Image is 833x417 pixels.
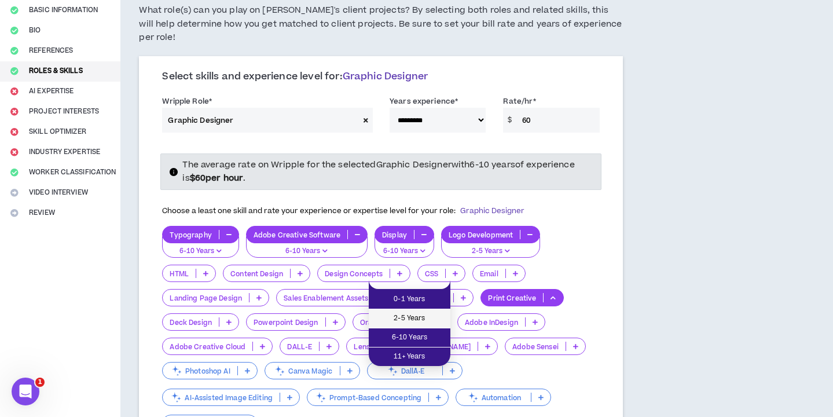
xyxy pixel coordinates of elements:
p: Typography [163,231,218,239]
p: Prompt-Based Concepting [307,393,428,402]
p: 6-10 Years [254,246,360,257]
span: Graphic Designer [460,206,524,216]
p: Oracle Documaker [353,318,430,327]
p: Lensa [347,342,381,351]
button: 6-10 Years [162,236,238,258]
p: DALL-E [280,342,319,351]
p: Adobe Sensei [505,342,566,351]
p: AI-Assisted Image Editing [163,393,280,402]
p: 6-10 Years [170,246,231,257]
p: Landing Page Design [163,294,249,302]
label: Years experience [390,92,458,111]
label: Rate/hr [503,92,536,111]
p: Email [473,269,505,278]
span: 0-1 Years [376,293,443,306]
label: Wripple Role [162,92,212,111]
p: Deck Design [163,318,219,327]
span: $ [503,108,516,133]
p: Photoshop AI [163,367,237,375]
p: Adobe Creative Software [247,231,347,239]
p: Automation [456,393,531,402]
p: HTML [163,269,196,278]
p: Print Creative [481,294,543,302]
span: Graphic Designer [343,69,428,83]
input: (e.g. User Experience, Visual & UI, Technical PM, etc.) [162,108,359,133]
p: CSS [418,269,445,278]
p: Display [375,231,414,239]
p: Canva Magic [265,367,340,375]
button: 6-10 Years [246,236,368,258]
p: Content Design [223,269,290,278]
p: Powerpoint Design [247,318,325,327]
span: info-circle [170,168,178,176]
span: 1 [35,378,45,387]
p: Adobe InDesign [458,318,525,327]
p: Sales Enablement Assets [277,294,375,302]
button: 2-5 Years [441,236,540,258]
span: 11+ Years [376,350,443,363]
p: 6-10 Years [382,246,427,257]
p: Design Concepts [318,269,390,278]
strong: $ 60 per hour [190,172,244,184]
p: DallÂ·E [368,367,442,375]
span: The average rate on Wripple for the selected Graphic Designer with 6-10 years of experience is . [182,159,574,184]
p: Adobe Creative Cloud [163,342,252,351]
p: 2-5 Years [449,246,533,257]
h5: What role(s) can you play on [PERSON_NAME]'s client projects? By selecting both roles and related... [139,3,622,45]
p: Logo Development [442,231,520,239]
span: Choose a least one skill and rate your experience or expertise level for your role: [162,206,524,216]
iframe: Intercom live chat [12,378,39,405]
span: 6-10 Years [376,331,443,344]
button: 6-10 Years [375,236,434,258]
input: Ex. $75 [516,108,600,133]
span: Select skills and experience level for: [162,69,428,83]
span: 2-5 Years [376,312,443,325]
